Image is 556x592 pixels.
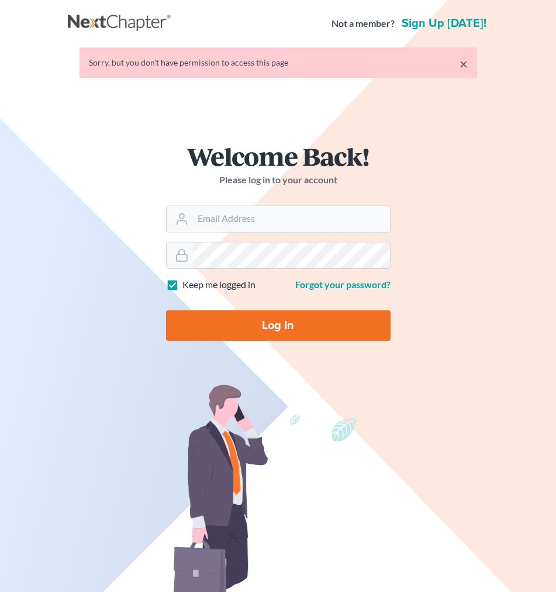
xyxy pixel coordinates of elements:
[460,57,468,71] a: ×
[331,17,395,30] strong: Not a member?
[295,279,391,290] a: Forgot your password?
[166,173,391,187] p: Please log in to your account
[166,143,391,169] h1: Welcome Back!
[89,57,468,69] div: Sorry, but you don't have permission to access this page
[166,310,391,341] input: Log In
[182,278,255,292] label: Keep me logged in
[399,18,489,29] a: Sign up [DATE]!
[193,206,390,232] input: Email Address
